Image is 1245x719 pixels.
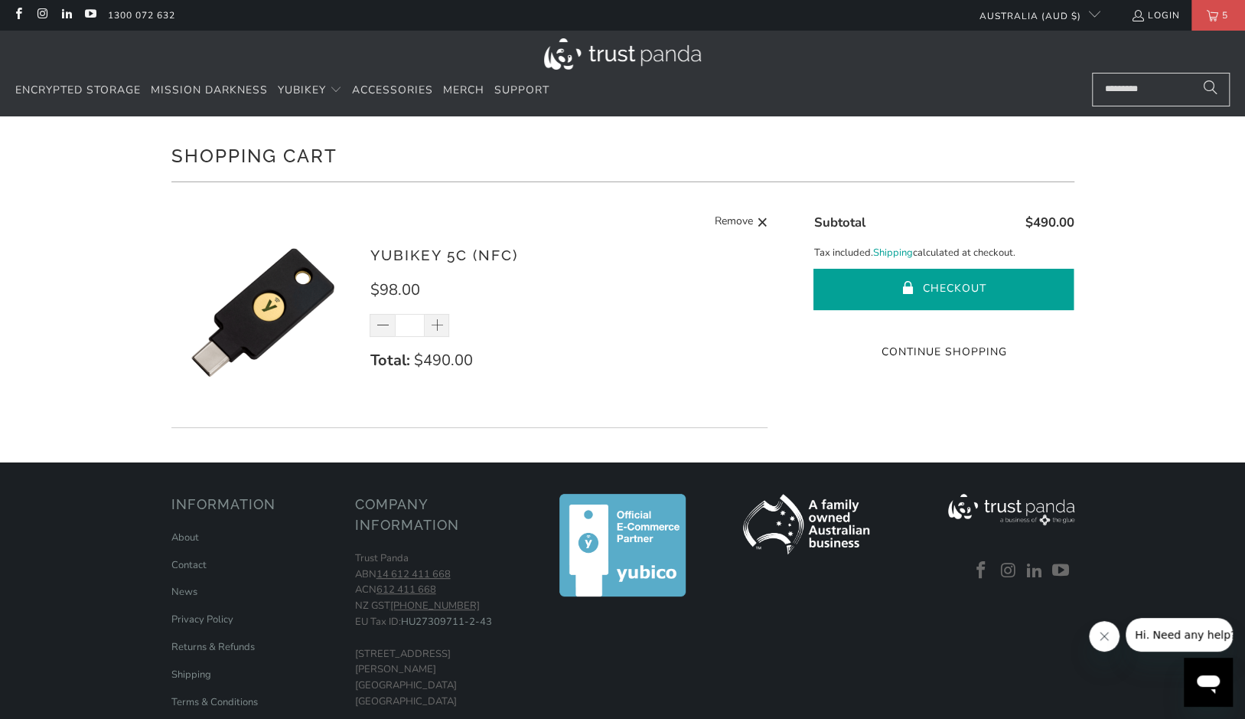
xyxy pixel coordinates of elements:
[872,245,912,261] a: Shipping
[370,350,409,371] strong: Total:
[443,73,484,109] a: Merch
[813,344,1074,361] a: Continue Shopping
[970,561,993,581] a: Trust Panda Australia on Facebook
[1089,621,1120,652] iframe: Close message
[171,695,258,709] a: Terms & Conditions
[494,83,549,97] span: Support
[813,269,1074,310] button: Checkout
[1131,7,1180,24] a: Login
[544,38,701,70] img: Trust Panda Australia
[60,9,73,21] a: Trust Panda Australia on LinkedIn
[996,561,1019,581] a: Trust Panda Australia on Instagram
[171,585,197,599] a: News
[15,73,549,109] nav: Translation missing: en.navigation.header.main_nav
[1050,561,1073,581] a: Trust Panda Australia on YouTube
[171,139,1074,170] h1: Shopping Cart
[355,551,523,710] p: Trust Panda ABN ACN NZ GST EU Tax ID: [STREET_ADDRESS][PERSON_NAME] [GEOGRAPHIC_DATA] [GEOGRAPHIC...
[1023,561,1046,581] a: Trust Panda Australia on LinkedIn
[376,583,436,596] tcxspan: Call 612 411 668 via 3CX
[278,83,326,97] span: YubiKey
[715,213,768,232] a: Remove
[376,567,451,581] tcxspan: Call 14 612 411 668 via 3CX
[401,615,492,629] a: HU27309711-2-43
[494,73,549,109] a: Support
[171,531,199,544] a: About
[15,73,141,109] a: Encrypted Storage
[171,558,207,572] a: Contact
[171,221,355,404] img: YubiKey 5C (NFC)
[370,279,419,300] span: $98.00
[1025,214,1074,231] span: $490.00
[151,73,268,109] a: Mission Darkness
[352,73,433,109] a: Accessories
[413,350,472,371] span: $490.00
[11,9,24,21] a: Trust Panda Australia on Facebook
[171,640,255,654] a: Returns & Refunds
[171,613,233,626] a: Privacy Policy
[278,73,342,109] summary: YubiKey
[151,83,268,97] span: Mission Darkness
[108,7,175,24] a: 1300 072 632
[1184,658,1233,707] iframe: Button to launch messaging window
[390,599,480,613] tcxspan: Call 126-344-651 via 3CX
[1191,73,1230,106] button: Search
[15,83,141,97] span: Encrypted Storage
[813,245,1074,261] p: Tax included. calculated at checkout.
[171,668,211,681] a: Shipping
[9,11,110,23] span: Hi. Need any help?
[1126,618,1233,652] iframe: Message from company
[83,9,96,21] a: Trust Panda Australia on YouTube
[813,214,865,231] span: Subtotal
[715,213,753,232] span: Remove
[35,9,48,21] a: Trust Panda Australia on Instagram
[370,247,517,263] a: YubiKey 5C (NFC)
[443,83,484,97] span: Merch
[1092,73,1230,106] input: Search...
[352,83,433,97] span: Accessories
